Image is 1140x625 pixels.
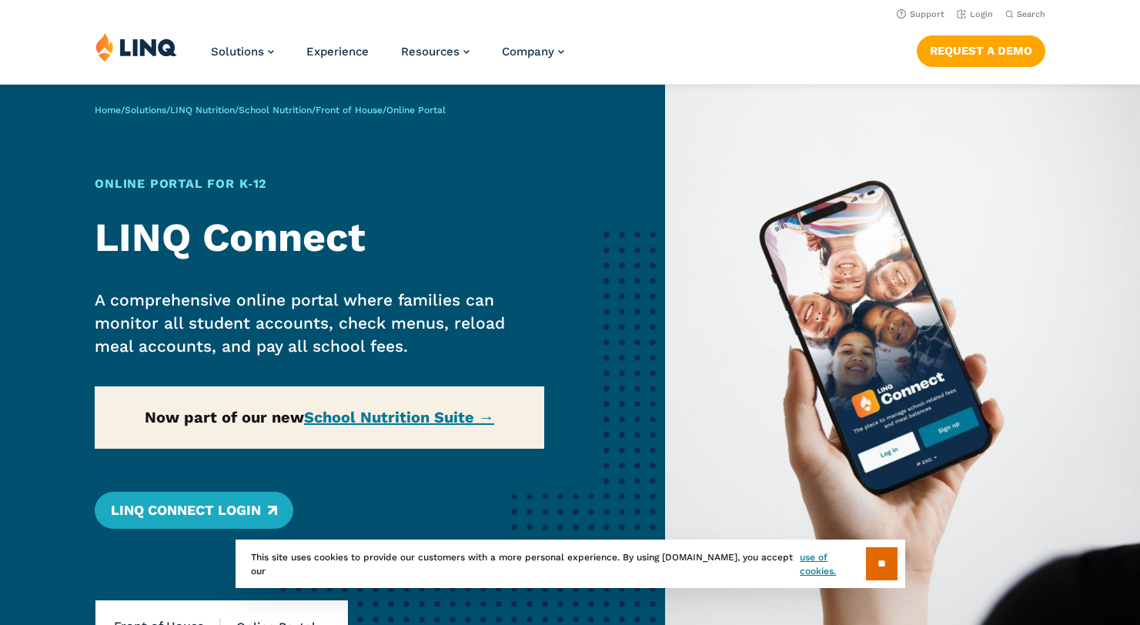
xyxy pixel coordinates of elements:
[95,105,121,115] a: Home
[145,408,494,426] strong: Now part of our new
[95,289,544,358] p: A comprehensive online portal where families can monitor all student accounts, check menus, reloa...
[386,105,446,115] span: Online Portal
[170,105,235,115] a: LINQ Nutrition
[401,45,470,58] a: Resources
[957,9,993,19] a: Login
[211,45,274,58] a: Solutions
[239,105,312,115] a: School Nutrition
[502,45,564,58] a: Company
[95,175,544,193] h1: Online Portal for K‑12
[211,45,264,58] span: Solutions
[316,105,383,115] a: Front of House
[95,492,293,529] a: LINQ Connect Login
[1017,9,1045,19] span: Search
[800,550,865,578] a: use of cookies.
[917,32,1045,66] nav: Button Navigation
[897,9,944,19] a: Support
[917,35,1045,66] a: Request a Demo
[95,32,177,62] img: LINQ | K‑12 Software
[1005,8,1045,20] button: Open Search Bar
[236,540,905,588] div: This site uses cookies to provide our customers with a more personal experience. By using [DOMAIN...
[125,105,166,115] a: Solutions
[95,214,366,261] strong: LINQ Connect
[502,45,554,58] span: Company
[306,45,369,58] a: Experience
[401,45,460,58] span: Resources
[95,105,446,115] span: / / / / /
[211,32,564,83] nav: Primary Navigation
